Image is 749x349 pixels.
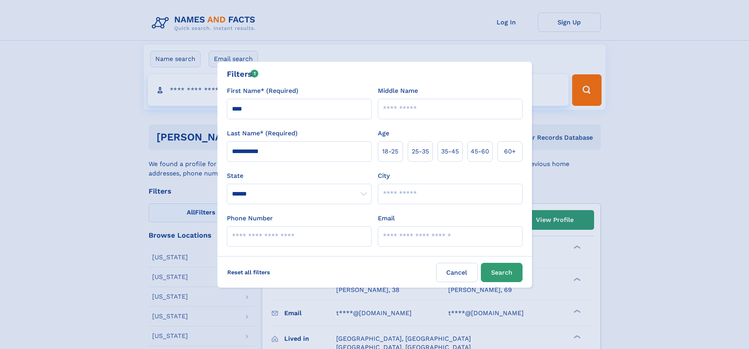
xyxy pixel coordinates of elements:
[436,263,478,282] label: Cancel
[227,129,298,138] label: Last Name* (Required)
[378,171,390,181] label: City
[378,214,395,223] label: Email
[227,68,259,80] div: Filters
[227,86,298,96] label: First Name* (Required)
[227,214,273,223] label: Phone Number
[412,147,429,156] span: 25‑35
[378,129,389,138] label: Age
[378,86,418,96] label: Middle Name
[441,147,459,156] span: 35‑45
[227,171,372,181] label: State
[471,147,489,156] span: 45‑60
[481,263,523,282] button: Search
[382,147,398,156] span: 18‑25
[222,263,275,282] label: Reset all filters
[504,147,516,156] span: 60+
